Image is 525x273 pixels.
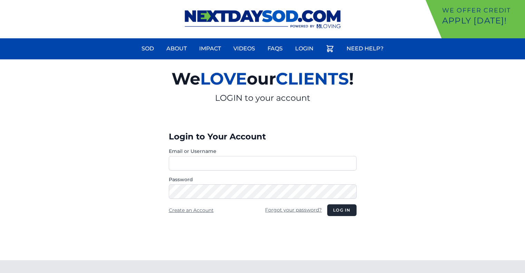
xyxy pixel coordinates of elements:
a: Login [291,40,318,57]
a: Need Help? [342,40,388,57]
a: Forgot your password? [265,207,322,213]
a: FAQs [263,40,287,57]
a: Impact [195,40,225,57]
a: About [162,40,191,57]
button: Log in [327,204,356,216]
p: Apply [DATE]! [442,15,522,26]
a: Create an Account [169,207,214,213]
a: Sod [137,40,158,57]
h2: We our ! [91,65,434,92]
p: LOGIN to your account [91,92,434,104]
span: CLIENTS [276,69,349,89]
h3: Login to Your Account [169,131,357,142]
p: We offer Credit [442,6,522,15]
label: Password [169,176,357,183]
span: LOVE [200,69,247,89]
label: Email or Username [169,148,357,155]
a: Videos [229,40,259,57]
